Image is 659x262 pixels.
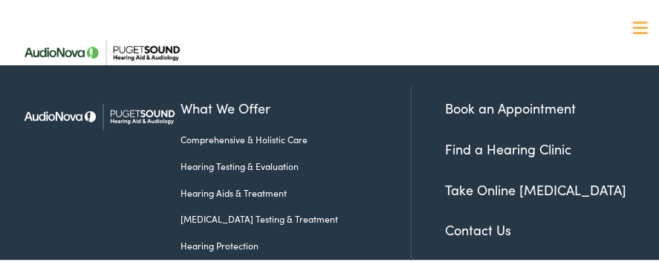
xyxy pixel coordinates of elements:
[181,211,389,224] a: [MEDICAL_DATA] Testing & Treatment
[445,96,576,115] a: Book an Appointment
[445,137,571,156] a: Find a Hearing Clinic
[25,59,657,105] a: What We Offer
[181,131,389,144] a: Comprehensive & Holistic Care
[445,219,511,238] a: Contact Us
[445,178,626,197] a: Take Online [MEDICAL_DATA]
[181,238,389,251] a: Hearing Protection
[181,157,389,171] a: Hearing Testing & Evaluation
[181,96,389,116] a: What We Offer
[181,184,389,197] a: Hearing Aids & Treatment
[13,85,184,145] img: Puget Sound Hearing Aid & Audiology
